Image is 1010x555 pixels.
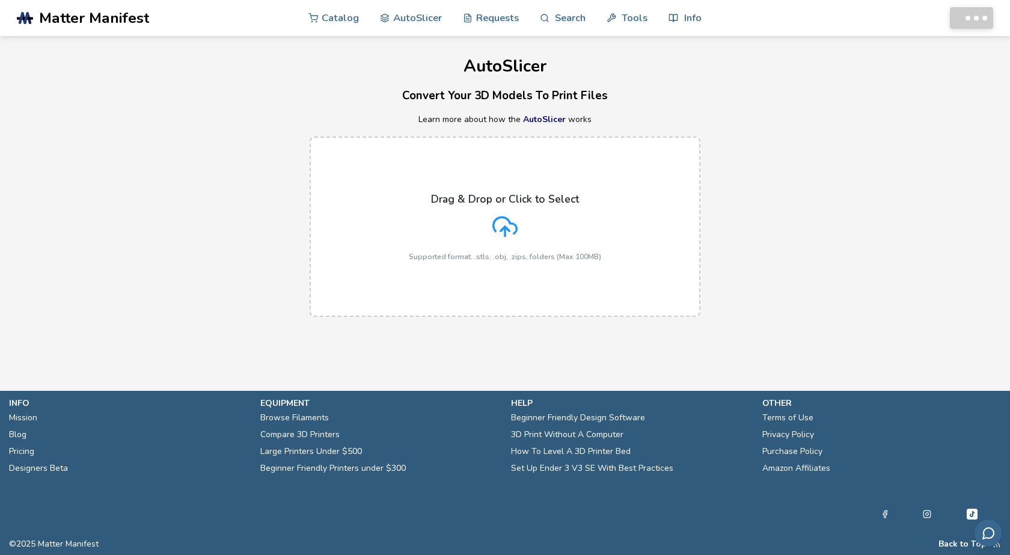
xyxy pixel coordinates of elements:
span: Matter Manifest [39,10,149,26]
a: Instagram [923,507,931,521]
a: Tiktok [965,507,979,521]
a: Amazon Affiliates [762,460,830,477]
p: Supported format: .stls, .obj, .zips, folders (Max 100MB) [409,253,601,261]
a: Beginner Friendly Printers under $300 [260,460,406,477]
a: Compare 3D Printers [260,426,340,443]
span: © 2025 Matter Manifest [9,539,99,549]
a: Browse Filaments [260,409,329,426]
a: Designers Beta [9,460,68,477]
a: Terms of Use [762,409,813,426]
a: How To Level A 3D Printer Bed [511,443,631,460]
p: Drag & Drop or Click to Select [431,193,579,205]
a: Purchase Policy [762,443,822,460]
a: Blog [9,426,26,443]
p: other [762,397,1002,409]
button: Back to Top [938,539,987,549]
a: RSS Feed [993,539,1001,549]
a: Set Up Ender 3 V3 SE With Best Practices [511,460,673,477]
a: Pricing [9,443,34,460]
a: Facebook [881,507,889,521]
a: Large Printers Under $500 [260,443,362,460]
p: info [9,397,248,409]
a: Privacy Policy [762,426,814,443]
a: Mission [9,409,37,426]
a: 3D Print Without A Computer [511,426,623,443]
a: AutoSlicer [523,114,566,125]
p: equipment [260,397,500,409]
button: Send feedback via email [975,520,1002,547]
p: help [511,397,750,409]
a: Beginner Friendly Design Software [511,409,645,426]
